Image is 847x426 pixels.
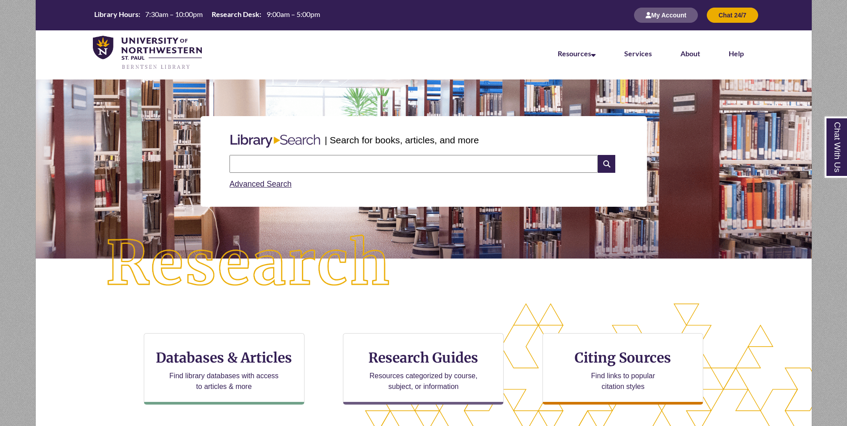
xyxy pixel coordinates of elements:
button: Chat 24/7 [707,8,758,23]
img: Research [74,203,423,325]
a: Citing Sources Find links to popular citation styles [542,333,703,405]
img: Libary Search [226,131,325,151]
p: | Search for books, articles, and more [325,133,479,147]
a: Resources [558,49,596,58]
a: Help [729,49,744,58]
h3: Citing Sources [569,349,678,366]
th: Research Desk: [208,9,263,19]
p: Find library databases with access to articles & more [166,371,282,392]
a: Hours Today [91,9,324,21]
span: 9:00am – 5:00pm [267,10,320,18]
a: Chat 24/7 [707,11,758,19]
h3: Research Guides [350,349,496,366]
h3: Databases & Articles [151,349,297,366]
i: Search [598,155,615,173]
a: Research Guides Resources categorized by course, subject, or information [343,333,504,405]
a: About [680,49,700,58]
a: Databases & Articles Find library databases with access to articles & more [144,333,305,405]
p: Resources categorized by course, subject, or information [365,371,482,392]
a: My Account [634,11,698,19]
button: My Account [634,8,698,23]
a: Services [624,49,652,58]
th: Library Hours: [91,9,142,19]
a: Advanced Search [229,180,292,188]
img: UNWSP Library Logo [93,36,202,71]
span: 7:30am – 10:00pm [145,10,203,18]
p: Find links to popular citation styles [580,371,667,392]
